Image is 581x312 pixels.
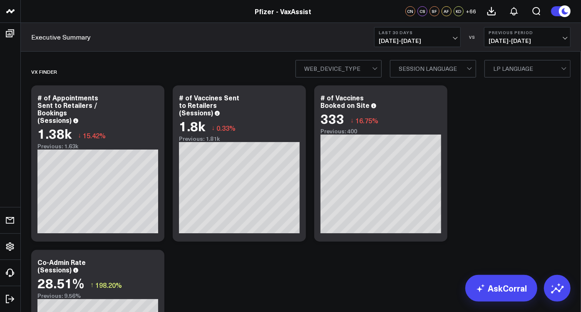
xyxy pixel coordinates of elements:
[37,275,84,290] div: 28.51%
[37,292,158,299] div: Previous: 9.56%
[466,6,476,16] button: +66
[179,118,205,133] div: 1.8k
[465,275,537,302] a: AskCorral
[320,128,441,135] div: Previous: 400
[417,6,427,16] div: CS
[489,37,566,44] span: [DATE] - [DATE]
[350,115,354,126] span: ↓
[83,131,106,140] span: 15.42%
[320,111,344,126] div: 333
[465,35,480,40] div: VS
[179,135,300,142] div: Previous: 1.81k
[405,6,415,16] div: CN
[379,30,456,35] b: Last 30 Days
[31,62,57,81] div: Vx Finder
[37,257,86,274] div: Co-Admin Rate (Sessions)
[78,130,81,141] span: ↓
[31,32,91,42] a: Executive Summary
[379,37,456,44] span: [DATE] - [DATE]
[320,93,370,110] div: # of Vaccines Booked on Site
[37,93,98,125] div: # of Appointments Sent to Retailers / Bookings (Sessions)
[37,143,158,150] div: Previous: 1.63k
[454,6,464,16] div: KD
[442,6,452,16] div: AF
[255,7,312,16] a: Pfizer - VaxAssist
[374,27,461,47] button: Last 30 Days[DATE]-[DATE]
[37,126,72,141] div: 1.38k
[489,30,566,35] b: Previous Period
[179,93,239,117] div: # of Vaccines Sent to Retailers (Sessions)
[95,280,122,290] span: 198.20%
[430,6,439,16] div: SF
[484,27,571,47] button: Previous Period[DATE]-[DATE]
[90,280,94,290] span: ↑
[211,122,215,133] span: ↓
[355,116,378,125] span: 16.75%
[216,123,236,132] span: 0.33%
[466,8,476,14] span: + 66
